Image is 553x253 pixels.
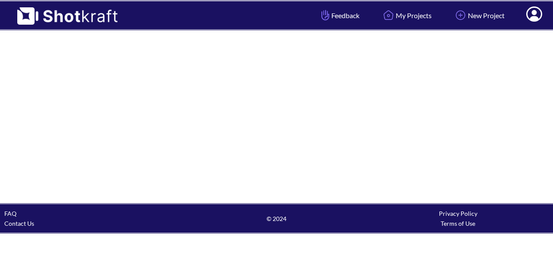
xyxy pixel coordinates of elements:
[319,8,331,22] img: Hand Icon
[4,220,34,227] a: Contact Us
[375,4,438,27] a: My Projects
[4,210,16,217] a: FAQ
[381,8,396,22] img: Home Icon
[367,218,549,228] div: Terms of Use
[186,214,367,224] span: © 2024
[367,208,549,218] div: Privacy Policy
[319,10,359,20] span: Feedback
[453,8,468,22] img: Add Icon
[447,4,511,27] a: New Project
